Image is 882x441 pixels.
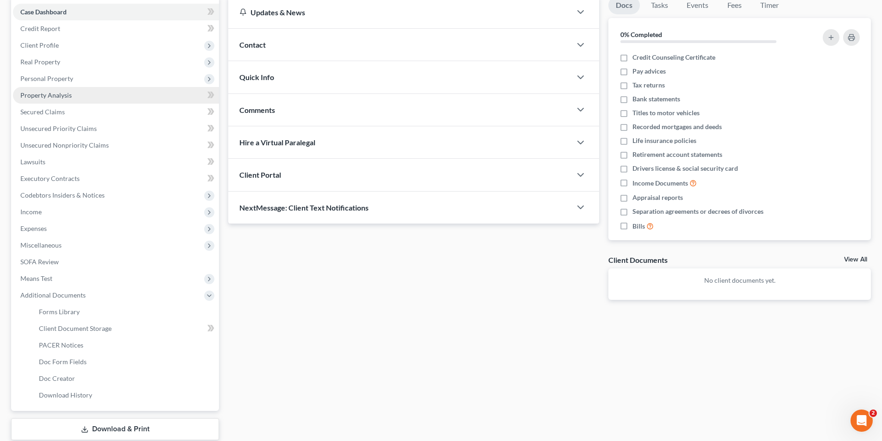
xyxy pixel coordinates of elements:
span: Unsecured Nonpriority Claims [20,141,109,149]
span: Credit Counseling Certificate [632,53,715,62]
span: Executory Contracts [20,174,80,182]
a: Download & Print [11,418,219,440]
span: Comments [239,106,275,114]
span: Client Profile [20,41,59,49]
span: Appraisal reports [632,193,683,202]
a: View All [844,256,867,263]
a: Credit Report [13,20,219,37]
span: Client Document Storage [39,324,112,332]
span: Doc Creator [39,374,75,382]
span: Doc Form Fields [39,358,87,366]
strong: 0% Completed [620,31,662,38]
span: Case Dashboard [20,8,67,16]
span: Forms Library [39,308,80,316]
span: Contact [239,40,266,49]
span: Bank statements [632,94,680,104]
a: Doc Creator [31,370,219,387]
div: Client Documents [608,255,668,265]
a: SOFA Review [13,254,219,270]
span: Miscellaneous [20,241,62,249]
a: Unsecured Nonpriority Claims [13,137,219,154]
span: Unsecured Priority Claims [20,124,97,132]
span: Tax returns [632,81,665,90]
a: Doc Form Fields [31,354,219,370]
span: Lawsuits [20,158,45,166]
a: Property Analysis [13,87,219,104]
span: Income Documents [632,179,688,188]
span: Hire a Virtual Paralegal [239,138,315,147]
span: Pay advices [632,67,666,76]
span: Credit Report [20,25,60,32]
span: Expenses [20,224,47,232]
span: Property Analysis [20,91,72,99]
span: PACER Notices [39,341,83,349]
a: Lawsuits [13,154,219,170]
span: Means Test [20,274,52,282]
a: Forms Library [31,304,219,320]
span: Codebtors Insiders & Notices [20,191,105,199]
span: Quick Info [239,73,274,81]
span: Recorded mortgages and deeds [632,122,722,131]
span: Income [20,208,42,216]
span: Client Portal [239,170,281,179]
a: Case Dashboard [13,4,219,20]
span: Drivers license & social security card [632,164,738,173]
a: Executory Contracts [13,170,219,187]
span: SOFA Review [20,258,59,266]
span: Personal Property [20,75,73,82]
span: 2 [869,410,877,417]
span: Secured Claims [20,108,65,116]
span: Life insurance policies [632,136,696,145]
a: Client Document Storage [31,320,219,337]
p: No client documents yet. [616,276,863,285]
a: Unsecured Priority Claims [13,120,219,137]
iframe: Intercom live chat [851,410,873,432]
span: Separation agreements or decrees of divorces [632,207,763,216]
span: Retirement account statements [632,150,722,159]
span: Download History [39,391,92,399]
a: Download History [31,387,219,404]
span: Real Property [20,58,60,66]
a: Secured Claims [13,104,219,120]
span: Additional Documents [20,291,86,299]
a: PACER Notices [31,337,219,354]
div: Updates & News [239,7,560,17]
span: Titles to motor vehicles [632,108,700,118]
span: Bills [632,222,645,231]
span: NextMessage: Client Text Notifications [239,203,369,212]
